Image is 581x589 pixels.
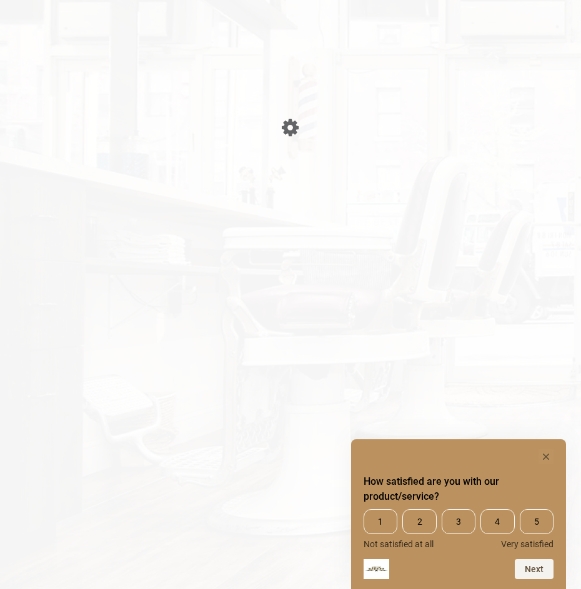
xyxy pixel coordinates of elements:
[442,509,475,534] span: 3
[364,509,554,549] div: How satisfied are you with our product/service? Select an option from 1 to 5, with 1 being Not sa...
[364,539,434,549] span: Not satisfied at all
[480,509,514,534] span: 4
[364,449,554,579] div: How satisfied are you with our product/service? Select an option from 1 to 5, with 1 being Not sa...
[539,449,554,464] button: Hide survey
[402,509,436,534] span: 2
[364,474,554,504] h2: How satisfied are you with our product/service? Select an option from 1 to 5, with 1 being Not sa...
[501,539,554,549] span: Very satisfied
[515,559,554,579] button: Next question
[520,509,554,534] span: 5
[364,509,397,534] span: 1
